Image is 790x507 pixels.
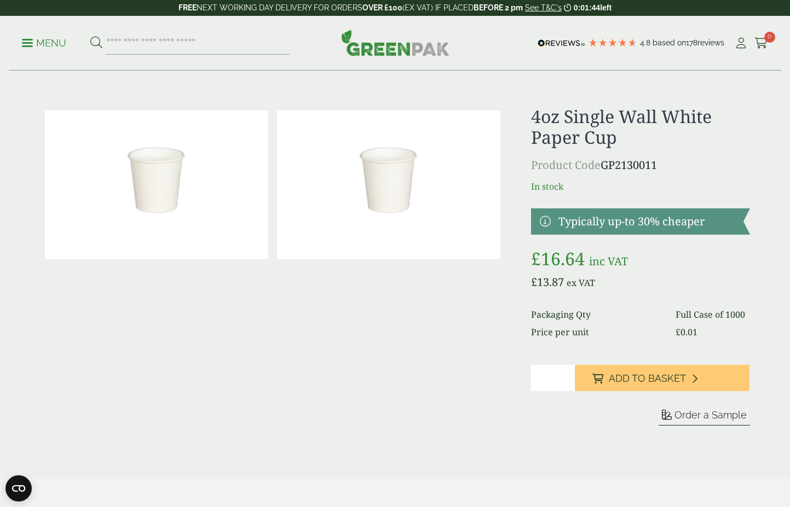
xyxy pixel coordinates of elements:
h1: 4oz Single Wall White Paper Cup [531,106,749,148]
span: £ [676,326,681,338]
strong: BEFORE 2 pm [474,3,523,12]
button: Add to Basket [575,365,749,391]
span: £ [531,275,537,289]
strong: OVER £100 [362,3,402,12]
strong: FREE [178,3,197,12]
span: Product Code [531,158,601,172]
img: REVIEWS.io [538,39,585,47]
bdi: 13.87 [531,275,564,289]
span: left [600,3,612,12]
p: GP2130011 [531,157,749,173]
img: GreenPak Supplies [341,30,449,56]
img: 4oz Single Wall White Paper Cup Full Case Of 0 [277,110,500,259]
i: Cart [754,38,768,49]
img: 4oz Single Wall White Paper Cup 0 [45,110,268,259]
span: inc VAT [589,254,628,269]
p: In stock [531,180,749,193]
a: See T&C's [525,3,562,12]
div: 4.78 Stars [588,38,637,48]
span: Order a Sample [674,409,747,421]
dt: Price per unit [531,325,662,339]
span: Add to Basket [609,372,686,384]
dt: Packaging Qty [531,308,662,321]
a: 0 [754,35,768,51]
bdi: 0.01 [676,326,697,338]
span: 4.8 [640,38,653,47]
span: Based on [653,38,686,47]
button: Open CMP widget [5,475,32,502]
p: Menu [22,37,66,50]
span: 0 [764,32,775,43]
span: ex VAT [567,277,595,289]
i: My Account [734,38,748,49]
button: Order a Sample [659,409,750,426]
span: 0:01:44 [574,3,600,12]
a: Menu [22,37,66,48]
span: £ [531,247,541,270]
bdi: 16.64 [531,247,585,270]
span: 178 [686,38,697,47]
dd: Full Case of 1000 [676,308,750,321]
span: reviews [697,38,724,47]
